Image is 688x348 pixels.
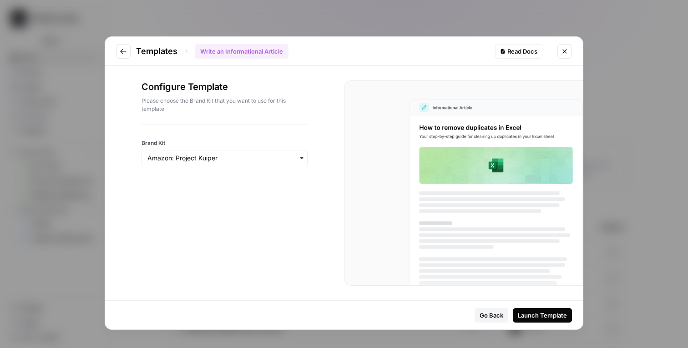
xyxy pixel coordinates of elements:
div: Go Back [480,311,503,320]
div: Read Docs [500,47,537,56]
p: Please choose the Brand Kit that you want to use for this template [142,97,308,113]
button: Go Back [475,308,508,323]
a: Read Docs [495,44,542,59]
div: Templates [136,44,288,59]
div: Launch Template [518,311,567,320]
input: Amazon: Project Kuiper [147,154,302,163]
div: Configure Template [142,80,308,124]
button: Launch Template [513,308,572,323]
label: Brand Kit [142,139,308,147]
button: Go to previous step [116,44,131,59]
div: Write an Informational Article [195,44,288,59]
button: Close modal [557,44,572,59]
